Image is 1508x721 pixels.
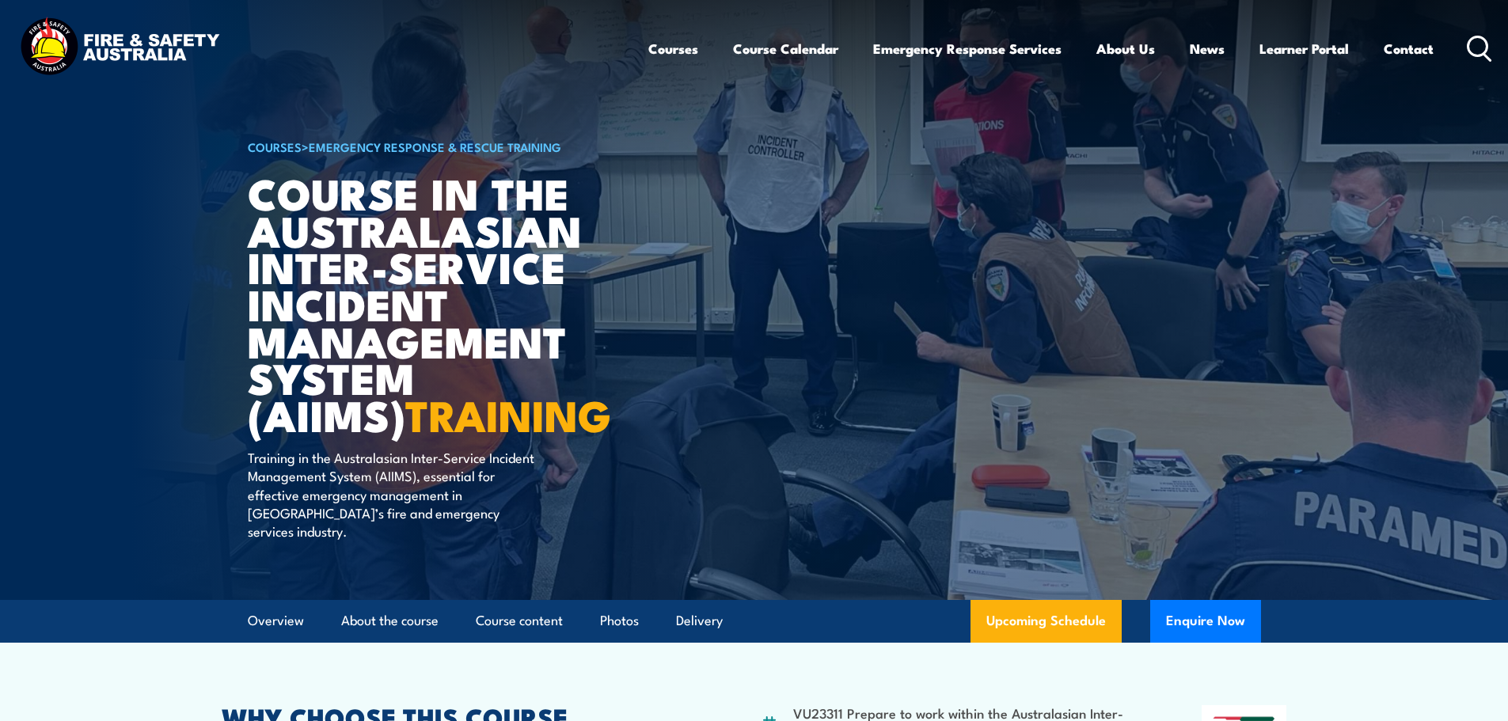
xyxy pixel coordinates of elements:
strong: TRAINING [405,381,611,446]
a: Emergency Response & Rescue Training [309,138,561,155]
a: News [1190,28,1225,70]
h1: Course in the Australasian Inter-service Incident Management System (AIIMS) [248,174,639,433]
h6: > [248,137,639,156]
a: About the course [341,600,439,642]
a: COURSES [248,138,302,155]
a: Courses [648,28,698,70]
a: About Us [1096,28,1155,70]
a: Photos [600,600,639,642]
a: Delivery [676,600,723,642]
a: Course Calendar [733,28,838,70]
a: Learner Portal [1259,28,1349,70]
a: Overview [248,600,304,642]
a: Upcoming Schedule [971,600,1122,643]
a: Emergency Response Services [873,28,1062,70]
button: Enquire Now [1150,600,1261,643]
a: Contact [1384,28,1434,70]
p: Training in the Australasian Inter-Service Incident Management System (AIIMS), essential for effe... [248,448,537,541]
a: Course content [476,600,563,642]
